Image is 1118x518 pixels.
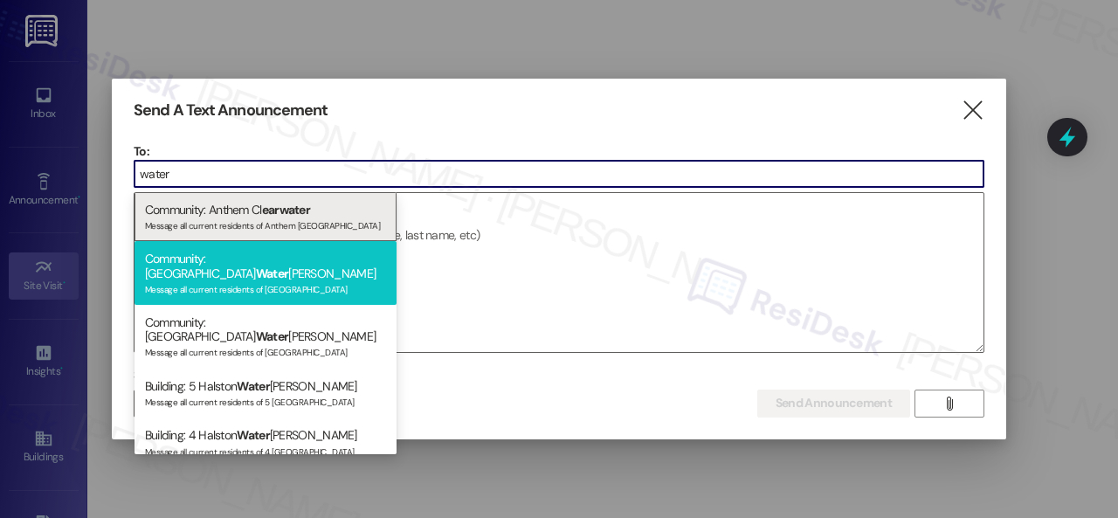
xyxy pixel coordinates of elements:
span: Water [256,266,289,281]
i:  [942,397,956,411]
div: Message all current residents of [GEOGRAPHIC_DATA] [145,280,386,295]
input: Type to select the units, buildings, or communities you want to message. (e.g. 'Unit 1A', 'Buildi... [135,161,983,187]
div: Message all current residents of [GEOGRAPHIC_DATA] [145,343,386,358]
span: Water [256,328,289,344]
div: Community: Anthem Cl [135,192,397,242]
div: Building: 5 Halston [PERSON_NAME] [135,369,397,418]
div: Message all current residents of 4 [GEOGRAPHIC_DATA] [145,443,386,458]
i:  [961,101,984,120]
div: Community: [GEOGRAPHIC_DATA] [PERSON_NAME] [135,241,397,305]
div: Community: [GEOGRAPHIC_DATA] [PERSON_NAME] [135,305,397,369]
span: Send Announcement [776,394,892,412]
div: Building: 4 Halston [PERSON_NAME] [135,418,397,467]
p: To: [134,142,984,160]
span: Water [237,427,270,443]
span: Water [237,378,270,394]
div: Message all current residents of 5 [GEOGRAPHIC_DATA] [145,393,386,408]
span: earwater [262,202,310,218]
button: Send Announcement [757,390,910,418]
h3: Send A Text Announcement [134,100,328,121]
div: Message all current residents of Anthem [GEOGRAPHIC_DATA] [145,217,386,231]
